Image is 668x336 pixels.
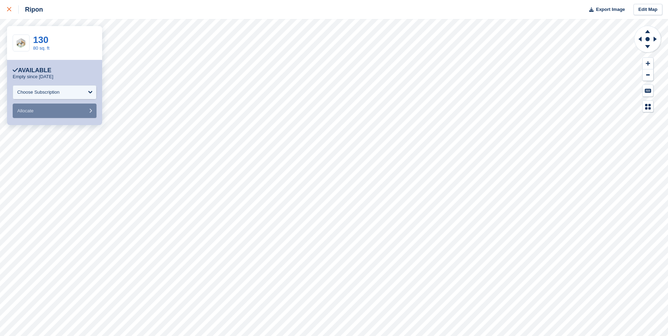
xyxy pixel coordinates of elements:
span: Export Image [596,6,625,13]
a: Edit Map [633,4,662,15]
div: Available [13,67,51,74]
div: Ripon [19,5,43,14]
button: Map Legend [643,101,653,112]
a: 130 [33,35,48,45]
p: Empty since [DATE] [13,74,53,80]
a: 80 sq. ft [33,45,49,51]
div: Choose Subscription [17,89,60,96]
button: Keyboard Shortcuts [643,85,653,97]
span: Allocate [17,108,33,113]
img: SCA-80sqft.jpg [13,37,29,49]
button: Allocate [13,104,96,118]
button: Zoom In [643,58,653,69]
button: Zoom Out [643,69,653,81]
button: Export Image [585,4,625,15]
